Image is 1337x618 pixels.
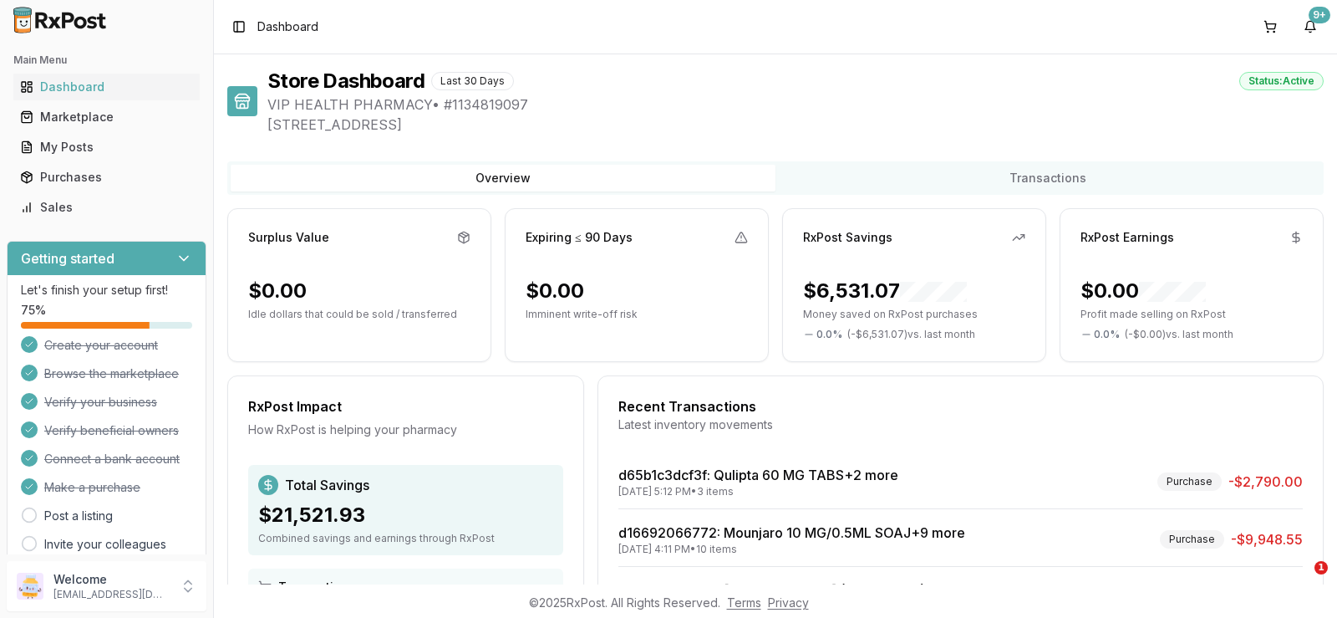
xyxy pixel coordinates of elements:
[248,278,307,304] div: $0.00
[618,416,1303,433] div: Latest inventory movements
[267,94,1324,115] span: VIP HEALTH PHARMACY • # 1134819097
[1094,328,1120,341] span: 0.0 %
[1239,72,1324,90] div: Status: Active
[257,18,318,35] nav: breadcrumb
[248,396,563,416] div: RxPost Impact
[1228,472,1303,492] span: -$2,790.00
[1080,229,1174,246] div: RxPost Earnings
[248,421,563,438] div: How RxPost is helping your pharmacy
[44,479,140,496] span: Make a purchase
[1160,530,1224,549] div: Purchase
[1314,561,1328,575] span: 1
[267,68,424,94] h1: Store Dashboard
[7,7,114,33] img: RxPost Logo
[20,169,193,186] div: Purchases
[1280,561,1320,601] iframe: Intercom live chat
[258,532,553,545] div: Combined savings and earnings through RxPost
[618,467,898,483] a: d65b1c3dcf3f: Qulipta 60 MG TABS+2 more
[231,165,775,192] button: Overview
[847,328,975,341] span: ( - $6,531.07 ) vs. last month
[20,139,193,156] div: My Posts
[803,278,967,304] div: $6,531.07
[13,162,200,192] a: Purchases
[17,573,43,600] img: User avatar
[44,365,179,382] span: Browse the marketplace
[618,524,965,541] a: d16692066772: Mounjaro 10 MG/0.5ML SOAJ+9 more
[618,582,1090,599] a: cbdd594a8393: [MEDICAL_DATA] (2 MG/DOSE) 8 MG/3ML SOPN+8 more
[816,328,842,341] span: 0.0 %
[7,194,206,221] button: Sales
[526,308,748,321] p: Imminent write-off risk
[1157,472,1222,491] div: Purchase
[727,595,761,610] a: Terms
[7,104,206,130] button: Marketplace
[21,302,46,319] span: 75 %
[13,72,200,102] a: Dashboard
[13,192,200,222] a: Sales
[53,571,170,588] p: Welcome
[285,475,369,495] span: Total Savings
[7,74,206,100] button: Dashboard
[7,134,206,161] button: My Posts
[803,308,1025,321] p: Money saved on RxPost purchases
[7,164,206,191] button: Purchases
[21,282,192,299] p: Let's finish your setup first!
[44,337,158,354] span: Create your account
[803,229,892,246] div: RxPost Savings
[13,132,200,162] a: My Posts
[618,485,898,498] div: [DATE] 5:12 PM • 3 items
[1297,13,1324,40] button: 9+
[248,229,329,246] div: Surplus Value
[248,308,470,321] p: Idle dollars that could be sold / transferred
[1231,529,1303,549] span: -$9,948.55
[53,588,170,601] p: [EMAIL_ADDRESS][DOMAIN_NAME]
[44,536,166,553] a: Invite your colleagues
[526,229,633,246] div: Expiring ≤ 90 Days
[267,115,1324,135] span: [STREET_ADDRESS]
[526,278,584,304] div: $0.00
[44,422,179,439] span: Verify beneficial owners
[258,502,553,529] div: $21,521.93
[278,579,355,595] span: Transactions
[20,109,193,125] div: Marketplace
[13,102,200,132] a: Marketplace
[21,248,114,268] h3: Getting started
[44,451,180,467] span: Connect a bank account
[768,595,809,610] a: Privacy
[618,543,965,556] div: [DATE] 4:11 PM • 10 items
[20,79,193,95] div: Dashboard
[618,396,1303,416] div: Recent Transactions
[1080,278,1206,304] div: $0.00
[775,165,1320,192] button: Transactions
[44,508,113,524] a: Post a listing
[1080,308,1303,321] p: Profit made selling on RxPost
[20,199,193,216] div: Sales
[257,18,318,35] span: Dashboard
[1309,7,1330,23] div: 9+
[13,54,200,67] h2: Main Menu
[431,72,514,90] div: Last 30 Days
[1125,328,1233,341] span: ( - $0.00 ) vs. last month
[44,394,157,411] span: Verify your business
